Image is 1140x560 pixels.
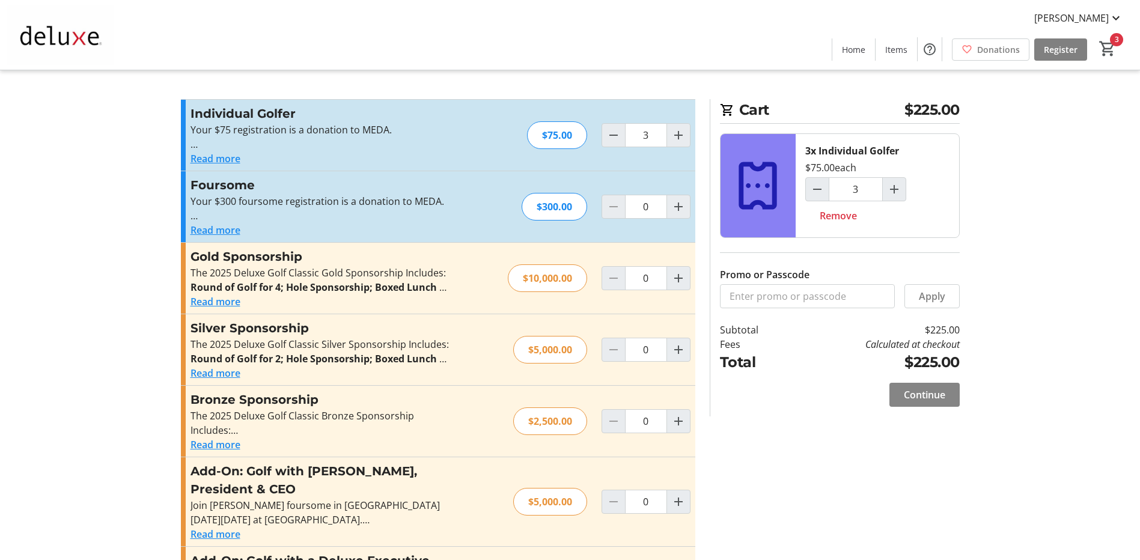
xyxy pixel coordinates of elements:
[904,388,945,402] span: Continue
[513,407,587,435] div: $2,500.00
[789,323,959,337] td: $225.00
[1097,38,1118,59] button: Cart
[1034,38,1087,61] a: Register
[191,437,240,452] button: Read more
[508,264,587,292] div: $10,000.00
[667,267,690,290] button: Increment by one
[191,194,453,208] p: Your $300 foursome registration is a donation to MEDA.
[513,488,587,516] div: $5,000.00
[191,352,447,380] b: Round of Golf for 2; Hole Sponsorship; Boxed Lunch & Dinner Reception
[625,266,667,290] input: Gold Sponsorship Quantity
[1034,11,1109,25] span: [PERSON_NAME]
[919,289,945,303] span: Apply
[667,195,690,218] button: Increment by one
[7,5,114,65] img: Deluxe Corporation 's Logo
[889,383,960,407] button: Continue
[1025,8,1133,28] button: [PERSON_NAME]
[904,284,960,308] button: Apply
[522,193,587,221] div: $300.00
[832,38,875,61] a: Home
[789,337,959,352] td: Calculated at checkout
[191,319,453,337] h3: Silver Sponsorship
[191,123,453,137] p: Your $75 registration is a donation to MEDA.
[1044,43,1078,56] span: Register
[977,43,1020,56] span: Donations
[883,178,906,201] button: Increment by one
[191,409,453,437] div: The 2025 Deluxe Golf Classic Bronze Sponsorship Includes:
[191,105,453,123] h3: Individual Golfer
[667,490,690,513] button: Increment by one
[191,337,453,366] div: The 2025 Deluxe Golf Classic Silver Sponsorship Includes:
[191,366,240,380] button: Read more
[876,38,917,61] a: Items
[191,462,453,498] h3: Add-On: Golf with [PERSON_NAME], President & CEO
[842,43,865,56] span: Home
[952,38,1029,61] a: Donations
[904,99,960,121] span: $225.00
[805,160,856,175] div: $75.00 each
[720,352,790,373] td: Total
[191,294,240,309] button: Read more
[625,195,667,219] input: Foursome Quantity
[191,223,240,237] button: Read more
[789,352,959,373] td: $225.00
[720,99,960,124] h2: Cart
[667,338,690,361] button: Increment by one
[667,410,690,433] button: Increment by one
[805,144,899,158] div: 3x Individual Golfer
[667,124,690,147] button: Increment by one
[191,391,453,409] h3: Bronze Sponsorship
[720,323,790,337] td: Subtotal
[625,338,667,362] input: Silver Sponsorship Quantity
[191,281,447,308] b: Round of Golf for 4; Hole Sponsorship; Boxed Lunch & Dinner Reception
[820,208,857,223] span: Remove
[191,266,453,294] div: The 2025 Deluxe Golf Classic Gold Sponsorship Includes:
[527,121,587,149] div: $75.00
[602,124,625,147] button: Decrement by one
[191,527,240,541] button: Read more
[191,498,453,527] div: Join [PERSON_NAME] foursome in [GEOGRAPHIC_DATA] [DATE][DATE] at [GEOGRAPHIC_DATA]. First come, f...
[885,43,907,56] span: Items
[625,409,667,433] input: Bronze Sponsorship Quantity
[625,123,667,147] input: Individual Golfer Quantity
[191,151,240,166] button: Read more
[720,337,790,352] td: Fees
[191,248,453,266] h3: Gold Sponsorship
[625,490,667,514] input: Add-On: Golf with Barry McCarthy, President & CEO Quantity
[918,37,942,61] button: Help
[720,267,809,282] label: Promo or Passcode
[829,177,883,201] input: Individual Golfer Quantity
[805,204,871,228] button: Remove
[191,176,453,194] h3: Foursome
[806,178,829,201] button: Decrement by one
[720,284,895,308] input: Enter promo or passcode
[513,336,587,364] div: $5,000.00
